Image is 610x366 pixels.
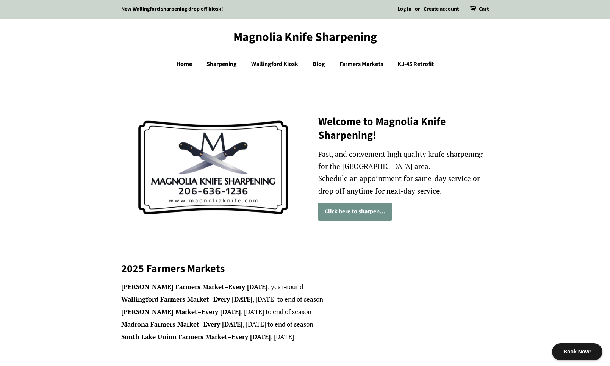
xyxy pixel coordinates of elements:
h2: 2025 Farmers Markets [121,262,489,275]
a: Log in [397,5,411,13]
a: Sharpening [201,56,244,72]
a: Farmers Markets [334,56,391,72]
a: Create account [424,5,459,13]
strong: Wallingford Farmers Market [121,295,209,303]
strong: Every [DATE] [202,307,241,316]
strong: Every [DATE] [203,320,243,328]
strong: [PERSON_NAME] Farmers Market [121,282,224,291]
p: Fast, and convenient high quality knife sharpening for the [GEOGRAPHIC_DATA] area. Schedule an ap... [318,148,489,197]
li: – , year-round [121,282,489,292]
div: Book Now! [552,343,602,360]
a: Click here to sharpen... [318,203,392,221]
li: – , [DATE] to end of season [121,319,489,330]
a: Wallingford Kiosk [246,56,306,72]
li: – , [DATE] to end of season [121,294,489,305]
a: Blog [307,56,333,72]
strong: Every [DATE] [231,332,271,341]
strong: Every [DATE] [228,282,268,291]
a: KJ-45 Retrofit [392,56,434,72]
a: Cart [479,5,489,14]
li: – , [DATE] [121,332,489,343]
a: Home [176,56,200,72]
a: Magnolia Knife Sharpening [121,30,489,44]
strong: Every [DATE] [213,295,253,303]
li: or [415,5,420,14]
a: New Wallingford sharpening drop off kiosk! [121,5,223,13]
strong: Madrona Farmers Market [121,320,199,328]
h2: Welcome to Magnolia Knife Sharpening! [318,115,489,142]
strong: South Lake Union Farmers Market [121,332,227,341]
strong: [PERSON_NAME] Market [121,307,197,316]
li: – , [DATE] to end of season [121,307,489,318]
